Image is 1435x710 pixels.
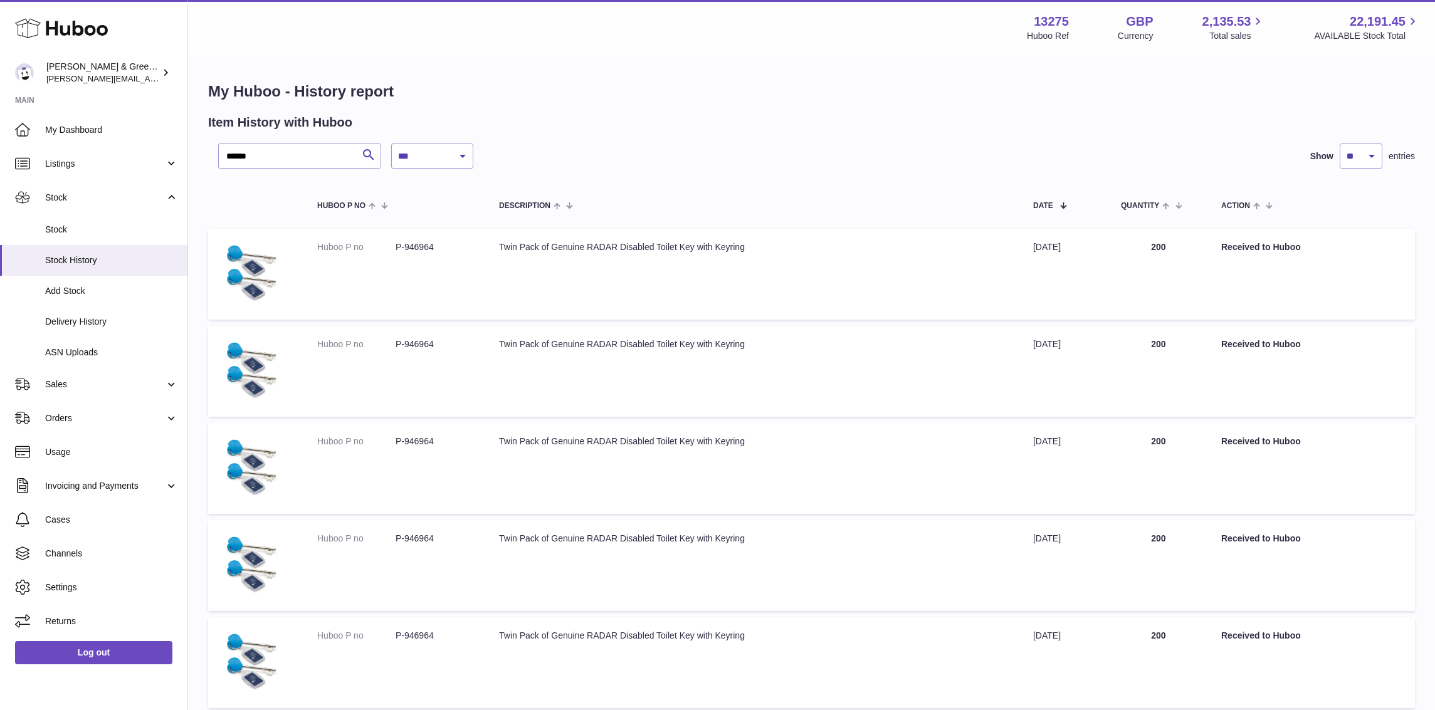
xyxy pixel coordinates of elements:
span: Invoicing and Payments [45,480,165,492]
img: $_57.JPG [221,533,283,595]
span: Usage [45,446,178,458]
dd: P-946964 [396,630,474,642]
td: 200 [1108,229,1209,320]
dd: P-946964 [396,241,474,253]
span: AVAILABLE Stock Total [1314,30,1420,42]
strong: GBP [1126,13,1153,30]
span: Description [499,202,550,210]
h1: My Huboo - History report [208,81,1415,102]
span: entries [1389,150,1415,162]
div: Currency [1118,30,1154,42]
img: ellen@bluebadgecompany.co.uk [15,63,34,82]
span: Stock [45,192,165,204]
td: [DATE] [1021,229,1108,320]
td: [DATE] [1021,617,1108,708]
span: Settings [45,582,178,593]
td: Twin Pack of Genuine RADAR Disabled Toilet Key with Keyring [486,617,1021,708]
strong: Received to Huboo [1221,242,1301,252]
img: $_57.JPG [221,241,283,304]
span: Channels [45,548,178,560]
strong: Received to Huboo [1221,630,1301,640]
td: 200 [1108,423,1209,514]
td: Twin Pack of Genuine RADAR Disabled Toilet Key with Keyring [486,520,1021,611]
span: [PERSON_NAME][EMAIL_ADDRESS][DOMAIN_NAME] [46,73,251,83]
img: $_57.JPG [221,338,283,401]
dt: Huboo P no [317,241,396,253]
label: Show [1310,150,1333,162]
strong: 13275 [1034,13,1069,30]
dt: Huboo P no [317,533,396,545]
a: Log out [15,641,172,664]
td: [DATE] [1021,520,1108,611]
span: Huboo P no [317,202,365,210]
span: Sales [45,378,165,390]
span: Stock History [45,254,178,266]
dd: P-946964 [396,338,474,350]
span: Quantity [1121,202,1159,210]
dd: P-946964 [396,533,474,545]
span: Listings [45,158,165,170]
dd: P-946964 [396,436,474,447]
span: My Dashboard [45,124,178,136]
span: Total sales [1209,30,1265,42]
strong: Received to Huboo [1221,533,1301,543]
span: Returns [45,615,178,627]
dt: Huboo P no [317,436,396,447]
td: [DATE] [1021,423,1108,514]
span: ASN Uploads [45,347,178,358]
span: Date [1033,202,1053,210]
strong: Received to Huboo [1221,436,1301,446]
td: Twin Pack of Genuine RADAR Disabled Toilet Key with Keyring [486,326,1021,417]
span: 2,135.53 [1202,13,1251,30]
div: Huboo Ref [1027,30,1069,42]
dt: Huboo P no [317,630,396,642]
td: Twin Pack of Genuine RADAR Disabled Toilet Key with Keyring [486,423,1021,514]
a: 22,191.45 AVAILABLE Stock Total [1314,13,1420,42]
dt: Huboo P no [317,338,396,350]
span: Cases [45,514,178,526]
img: $_57.JPG [221,436,283,498]
span: Delivery History [45,316,178,328]
span: Stock [45,224,178,236]
td: Twin Pack of Genuine RADAR Disabled Toilet Key with Keyring [486,229,1021,320]
h2: Item History with Huboo [208,114,352,131]
td: 200 [1108,326,1209,417]
strong: Received to Huboo [1221,339,1301,349]
td: [DATE] [1021,326,1108,417]
div: [PERSON_NAME] & Green Ltd [46,61,159,85]
span: 22,191.45 [1350,13,1406,30]
td: 200 [1108,617,1209,708]
img: $_57.JPG [221,630,283,692]
span: Action [1221,202,1250,210]
span: Orders [45,412,165,424]
span: Add Stock [45,285,178,297]
a: 2,135.53 Total sales [1202,13,1266,42]
td: 200 [1108,520,1209,611]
